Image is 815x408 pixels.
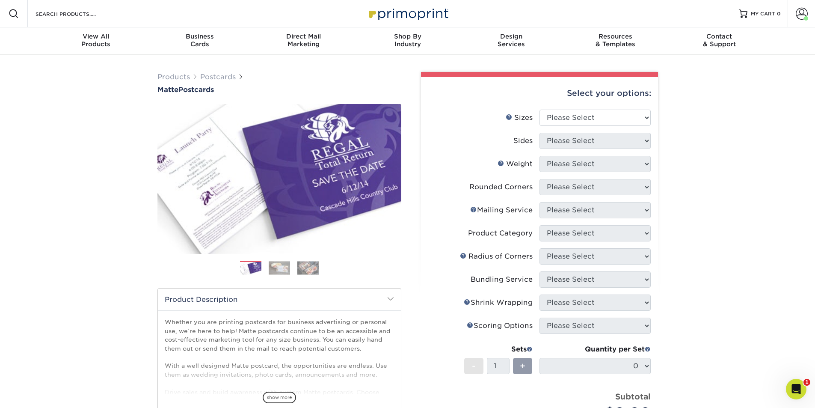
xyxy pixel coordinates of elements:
[428,77,651,110] div: Select your options:
[35,9,118,19] input: SEARCH PRODUCTS.....
[356,33,459,40] span: Shop By
[297,261,319,274] img: Postcards 03
[356,33,459,48] div: Industry
[469,182,533,192] div: Rounded Corners
[44,33,148,40] span: View All
[786,379,806,399] iframe: Intercom live chat
[158,289,401,310] h2: Product Description
[472,360,476,372] span: -
[471,274,533,285] div: Bundling Service
[460,251,533,262] div: Radius of Corners
[459,33,563,40] span: Design
[459,27,563,55] a: DesignServices
[252,27,356,55] a: Direct MailMarketing
[157,86,178,94] span: Matte
[365,4,450,23] img: Primoprint
[157,95,401,263] img: Matte 01
[356,27,459,55] a: Shop ByIndustry
[803,379,810,386] span: 1
[615,392,651,401] strong: Subtotal
[470,205,533,215] div: Mailing Service
[157,86,401,94] h1: Postcards
[464,298,533,308] div: Shrink Wrapping
[148,27,252,55] a: BusinessCards
[563,33,667,48] div: & Templates
[468,228,533,238] div: Product Category
[44,33,148,48] div: Products
[157,73,190,81] a: Products
[263,392,296,403] span: show more
[751,10,775,18] span: MY CART
[667,33,771,40] span: Contact
[148,33,252,48] div: Cards
[157,86,401,94] a: MattePostcards
[667,33,771,48] div: & Support
[563,33,667,40] span: Resources
[200,73,236,81] a: Postcards
[252,33,356,48] div: Marketing
[520,360,525,372] span: +
[667,27,771,55] a: Contact& Support
[539,344,651,354] div: Quantity per Set
[464,344,533,354] div: Sets
[240,261,261,276] img: Postcards 01
[777,11,781,17] span: 0
[459,33,563,48] div: Services
[148,33,252,40] span: Business
[252,33,356,40] span: Direct Mail
[506,113,533,123] div: Sizes
[513,136,533,146] div: Sides
[563,27,667,55] a: Resources& Templates
[498,159,533,169] div: Weight
[44,27,148,55] a: View AllProducts
[467,321,533,331] div: Scoring Options
[269,261,290,274] img: Postcards 02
